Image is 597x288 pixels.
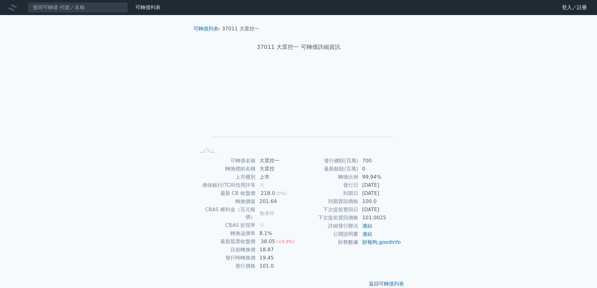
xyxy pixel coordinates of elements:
[193,25,220,33] li: ›
[359,165,401,173] td: 0
[196,189,256,197] td: 最新 CB 收盤價
[135,4,160,10] a: 可轉債列表
[256,229,299,238] td: 8.1%
[299,206,359,214] td: 下次提前賣回日
[259,210,275,216] span: 無承作
[362,223,372,229] a: 連結
[256,165,299,173] td: 大眾控
[362,239,377,245] a: 財報狗
[359,238,401,246] td: ,
[259,190,276,197] div: 218.0
[299,230,359,238] td: 公開說明書
[196,173,256,181] td: 上市櫃別
[196,246,256,254] td: 目前轉換價
[276,239,295,244] span: (+0.9%)
[206,71,394,146] g: Chart
[299,173,359,181] td: 轉換比例
[256,157,299,165] td: 大眾控一
[28,2,128,13] input: 搜尋可轉債 代號／名稱
[299,238,359,246] td: 財務數據
[196,262,256,270] td: 發行價格
[299,197,359,206] td: 到期賣回價格
[299,189,359,197] td: 到期日
[259,222,264,228] span: 無
[196,206,256,221] td: CBAS 權利金（百元報價）
[359,181,401,189] td: [DATE]
[359,173,401,181] td: 99.94%
[359,197,401,206] td: 100.0
[256,254,299,262] td: 19.45
[259,182,264,188] span: 無
[196,254,256,262] td: 發行時轉換價
[299,181,359,189] td: 發行日
[196,229,256,238] td: 轉換溢價率
[188,43,409,51] h1: 37011 大眾控一 可轉債詳細資訊
[196,238,256,246] td: 最新股票收盤價
[196,197,256,206] td: 轉換價值
[359,206,401,214] td: [DATE]
[359,214,401,222] td: 101.0025
[359,189,401,197] td: [DATE]
[299,214,359,222] td: 下次提前賣回價格
[222,25,259,33] li: 37011 大眾控一
[188,280,409,288] p: 返回
[196,221,256,229] td: CBAS 折現率
[557,3,592,13] a: 登入／註冊
[359,157,401,165] td: 700
[299,157,359,165] td: 發行總額(百萬)
[196,165,256,173] td: 轉換標的名稱
[379,239,401,245] a: goodinfo
[256,246,299,254] td: 18.87
[299,222,359,230] td: 詳細發行辦法
[196,181,256,189] td: 擔保銀行/TCRI信用評等
[362,231,372,237] a: 連結
[256,197,299,206] td: 201.64
[196,157,256,165] td: 可轉債名稱
[276,191,287,196] span: (0%)
[379,281,404,287] a: 可轉債列表
[256,262,299,270] td: 101.0
[256,173,299,181] td: 上市
[299,165,359,173] td: 最新餘額(百萬)
[259,238,276,245] div: 38.05
[193,26,218,32] a: 可轉債列表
